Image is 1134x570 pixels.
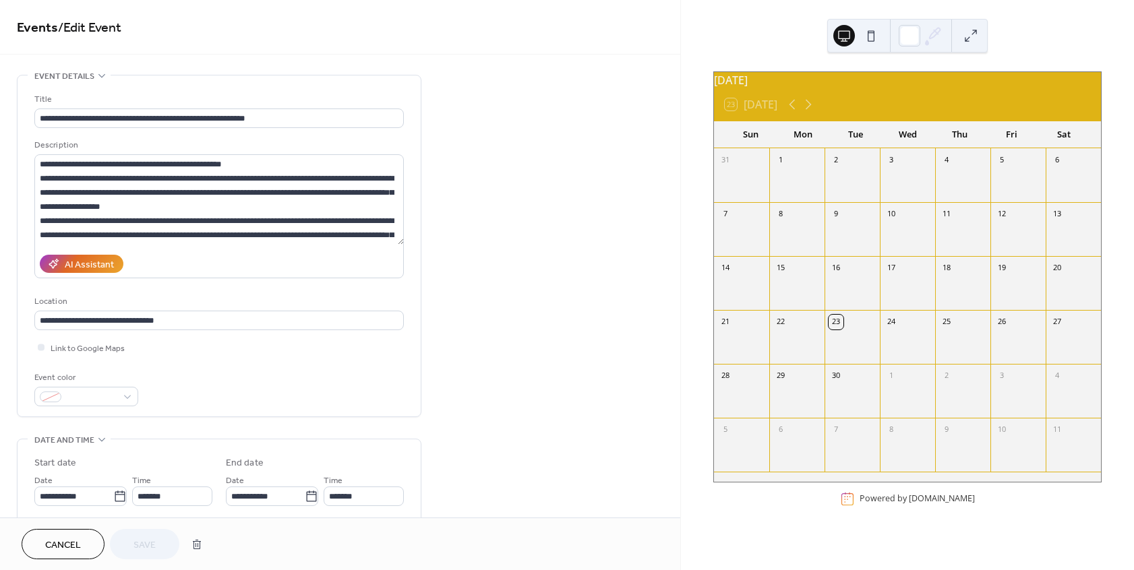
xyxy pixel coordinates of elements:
button: Cancel [22,529,105,559]
div: 4 [1050,369,1065,383]
a: [DOMAIN_NAME] [909,493,975,504]
div: 29 [773,369,788,383]
span: / Edit Event [58,15,121,41]
div: Sat [1038,121,1090,148]
div: 20 [1050,261,1065,276]
div: Location [34,294,401,309]
div: Fri [986,121,1038,148]
div: 21 [718,315,733,329]
div: Tue [829,121,881,148]
div: 1 [884,369,899,383]
div: 11 [1050,422,1065,437]
div: 27 [1050,315,1065,329]
div: Mon [777,121,829,148]
div: 24 [884,315,899,329]
div: 12 [994,207,1009,222]
div: 8 [773,207,788,222]
div: 17 [884,261,899,276]
div: 22 [773,315,788,329]
div: 6 [773,422,788,437]
div: 14 [718,261,733,276]
div: 10 [884,207,899,222]
button: AI Assistant [40,255,123,273]
div: 25 [939,315,954,329]
span: Link to Google Maps [51,342,125,356]
div: 3 [994,369,1009,383]
div: 18 [939,261,954,276]
div: 16 [829,261,843,276]
span: Time [324,474,342,488]
div: 7 [718,207,733,222]
div: 9 [829,207,843,222]
span: Date and time [34,433,94,447]
span: Event details [34,69,94,84]
div: 23 [829,315,843,329]
div: Sun [725,121,777,148]
span: Date [226,474,244,488]
div: 3 [884,153,899,168]
div: Wed [881,121,933,148]
div: 31 [718,153,733,168]
span: Date [34,474,53,488]
div: Title [34,92,401,106]
div: 5 [718,422,733,437]
div: 19 [994,261,1009,276]
div: 30 [829,369,843,383]
div: Powered by [860,493,975,504]
span: Cancel [45,538,81,552]
div: 4 [939,153,954,168]
div: 5 [994,153,1009,168]
div: 15 [773,261,788,276]
div: Event color [34,371,136,385]
div: 2 [829,153,843,168]
div: 8 [884,422,899,437]
div: Start date [34,456,76,470]
span: Time [132,474,151,488]
div: 10 [994,422,1009,437]
div: 7 [829,422,843,437]
div: [DATE] [714,72,1101,88]
div: End date [226,456,264,470]
a: Events [17,15,58,41]
div: 1 [773,153,788,168]
div: 28 [718,369,733,383]
div: 11 [939,207,954,222]
div: Thu [934,121,986,148]
div: 6 [1050,153,1065,168]
div: 13 [1050,207,1065,222]
div: Description [34,138,401,152]
div: 9 [939,422,954,437]
div: 2 [939,369,954,383]
div: 26 [994,315,1009,329]
div: AI Assistant [65,258,114,272]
